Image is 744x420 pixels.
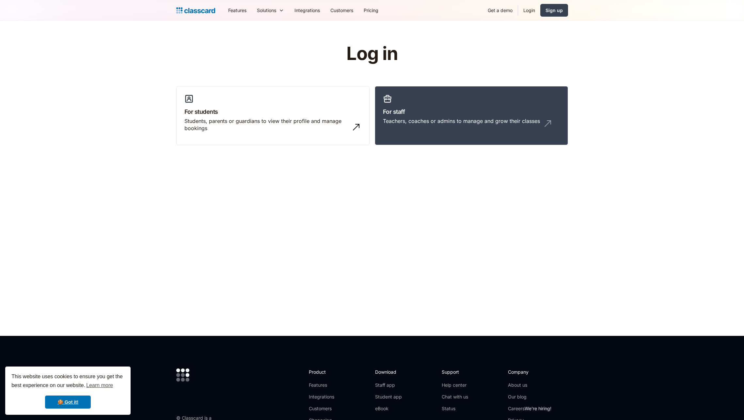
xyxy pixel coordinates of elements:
[383,107,560,116] h3: For staff
[508,394,551,400] a: Our blog
[257,7,276,14] div: Solutions
[546,7,563,14] div: Sign up
[375,86,568,145] a: For staffTeachers, coaches or admins to manage and grow their classes
[375,405,402,412] a: eBook
[223,3,252,18] a: Features
[309,382,344,388] a: Features
[5,367,131,415] div: cookieconsent
[45,396,91,409] a: dismiss cookie message
[375,368,402,375] h2: Download
[442,405,468,412] a: Status
[85,381,114,390] a: learn more about cookies
[508,382,551,388] a: About us
[375,382,402,388] a: Staff app
[309,394,344,400] a: Integrations
[184,107,361,116] h3: For students
[525,406,551,411] span: We're hiring!
[184,117,348,132] div: Students, parents or guardians to view their profile and manage bookings
[309,368,344,375] h2: Product
[268,44,476,64] h1: Log in
[483,3,518,18] a: Get a demo
[375,394,402,400] a: Student app
[518,3,540,18] a: Login
[540,4,568,17] a: Sign up
[383,117,540,125] div: Teachers, coaches or admins to manage and grow their classes
[442,382,468,388] a: Help center
[176,6,215,15] a: Logo
[11,373,124,390] span: This website uses cookies to ensure you get the best experience on our website.
[442,368,468,375] h2: Support
[508,368,551,375] h2: Company
[252,3,289,18] div: Solutions
[442,394,468,400] a: Chat with us
[508,405,551,412] a: CareersWe're hiring!
[176,86,370,145] a: For studentsStudents, parents or guardians to view their profile and manage bookings
[309,405,344,412] a: Customers
[325,3,358,18] a: Customers
[358,3,384,18] a: Pricing
[289,3,325,18] a: Integrations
